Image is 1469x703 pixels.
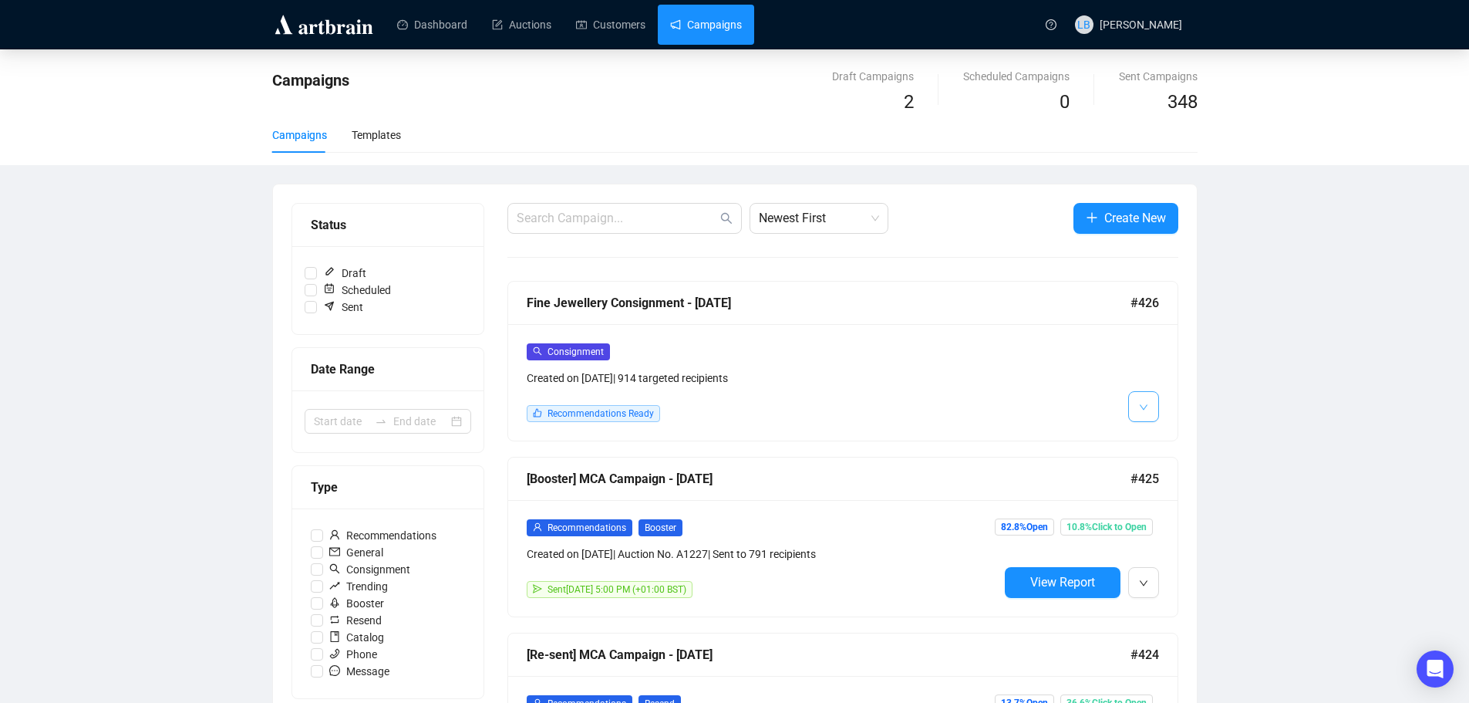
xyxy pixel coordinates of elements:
span: #425 [1130,469,1159,488]
span: Sent [DATE] 5:00 PM (+01:00 BST) [548,584,686,595]
span: Recommendations [323,527,443,544]
span: Booster [638,519,682,536]
span: user [533,522,542,532]
div: Created on [DATE] | Auction No. A1227 | Sent to 791 recipients [527,546,999,563]
a: Customers [576,5,645,45]
input: End date [393,413,448,430]
a: Campaigns [670,5,742,45]
span: Consignment [323,561,416,578]
span: like [533,408,542,417]
span: [PERSON_NAME] [1100,19,1182,31]
span: General [323,544,389,561]
div: [Booster] MCA Campaign - [DATE] [527,469,1130,488]
span: search [533,346,542,356]
div: Scheduled Campaigns [963,68,1070,85]
span: send [533,584,542,593]
img: logo [272,12,376,37]
span: rocket [329,597,340,608]
a: Auctions [492,5,551,45]
span: Sent [317,299,369,316]
span: Trending [323,578,394,595]
span: to [375,415,387,428]
span: down [1139,579,1148,588]
div: Created on [DATE] | 914 targeted recipients [527,370,999,387]
div: Status [311,215,465,235]
span: question-circle [1046,19,1056,30]
span: Consignment [548,346,604,357]
span: LB [1077,16,1090,33]
span: 2 [904,91,914,113]
span: rise [329,580,340,591]
span: Message [323,663,396,680]
div: Date Range [311,360,465,379]
span: retweet [329,614,340,625]
button: Create New [1073,203,1178,234]
div: Type [311,478,465,497]
span: Recommendations [548,522,626,533]
a: Dashboard [397,5,467,45]
span: Create New [1104,208,1166,228]
span: Recommendations Ready [548,408,654,419]
div: Sent Campaigns [1119,68,1198,85]
button: View Report [1005,567,1120,598]
span: search [720,212,733,225]
div: [Re-sent] MCA Campaign - [DATE] [527,645,1130,664]
a: Fine Jewellery Consignment - [DATE]#426searchConsignmentCreated on [DATE]| 914 targeted recipient... [507,281,1178,441]
span: user [329,529,340,540]
div: Templates [352,127,401,144]
span: search [329,563,340,574]
span: Newest First [759,204,879,233]
span: plus [1086,211,1098,224]
span: book [329,631,340,642]
div: Campaigns [272,127,327,144]
div: Fine Jewellery Consignment - [DATE] [527,293,1130,313]
span: View Report [1030,575,1095,590]
span: Draft [317,265,372,282]
span: 348 [1167,91,1198,113]
div: Open Intercom Messenger [1417,651,1454,688]
span: down [1139,403,1148,412]
span: message [329,665,340,676]
span: 82.8% Open [995,519,1054,536]
span: Phone [323,646,383,663]
span: swap-right [375,415,387,428]
span: 0 [1060,91,1070,113]
span: 10.8% Click to Open [1060,519,1153,536]
span: #424 [1130,645,1159,664]
span: Campaigns [272,71,349,90]
span: Booster [323,595,390,612]
span: Scheduled [317,282,397,299]
input: Start date [314,413,369,430]
a: [Booster] MCA Campaign - [DATE]#425userRecommendationsBoosterCreated on [DATE]| Auction No. A1227... [507,457,1178,617]
span: #426 [1130,293,1159,313]
span: Resend [323,612,388,629]
span: Catalog [323,629,390,646]
span: phone [329,648,340,659]
span: mail [329,546,340,557]
div: Draft Campaigns [832,68,914,85]
input: Search Campaign... [517,209,717,228]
